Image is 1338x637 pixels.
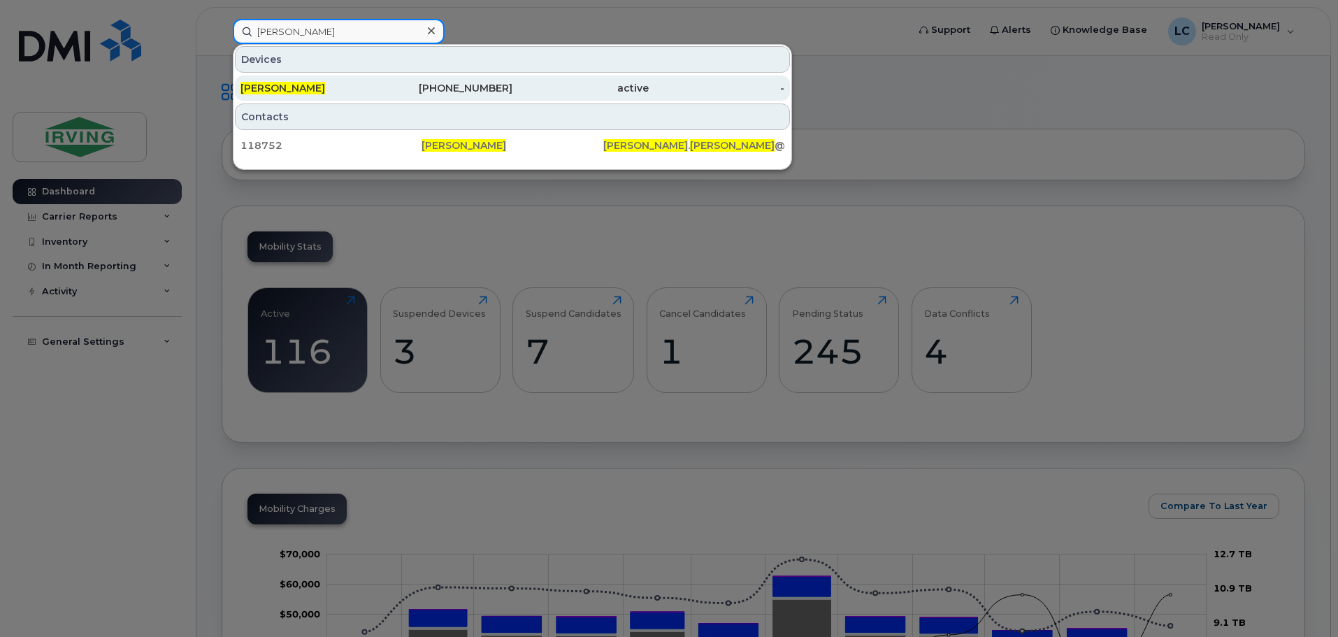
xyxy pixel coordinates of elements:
div: Contacts [235,103,790,130]
span: [PERSON_NAME] [690,139,775,152]
span: [PERSON_NAME] [240,82,325,94]
a: [PERSON_NAME][PHONE_NUMBER]active- [235,76,790,101]
a: 118752[PERSON_NAME][PERSON_NAME].[PERSON_NAME]@[DOMAIN_NAME] [235,133,790,158]
span: [PERSON_NAME] [603,139,688,152]
span: [PERSON_NAME] [422,139,506,152]
div: Devices [235,46,790,73]
div: . @[DOMAIN_NAME] [603,138,784,152]
div: - [649,81,785,95]
div: [PHONE_NUMBER] [377,81,513,95]
div: 118752 [240,138,422,152]
div: active [512,81,649,95]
